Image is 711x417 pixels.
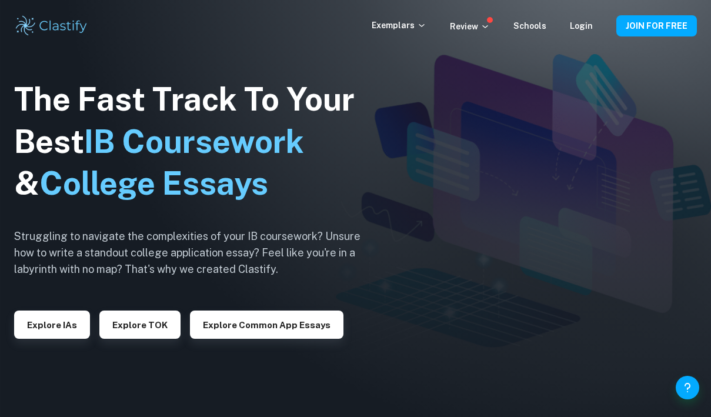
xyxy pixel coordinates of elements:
span: IB Coursework [84,123,304,160]
span: College Essays [39,165,268,202]
a: Explore IAs [14,319,90,330]
a: Explore Common App essays [190,319,343,330]
a: Login [570,21,593,31]
button: Explore IAs [14,311,90,339]
h6: Struggling to navigate the complexities of your IB coursework? Unsure how to write a standout col... [14,228,379,278]
a: Schools [513,21,546,31]
button: Explore TOK [99,311,181,339]
img: Clastify logo [14,14,89,38]
a: Explore TOK [99,319,181,330]
p: Review [450,20,490,33]
button: Explore Common App essays [190,311,343,339]
button: JOIN FOR FREE [616,15,697,36]
h1: The Fast Track To Your Best & [14,78,379,205]
p: Exemplars [372,19,426,32]
button: Help and Feedback [676,376,699,399]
